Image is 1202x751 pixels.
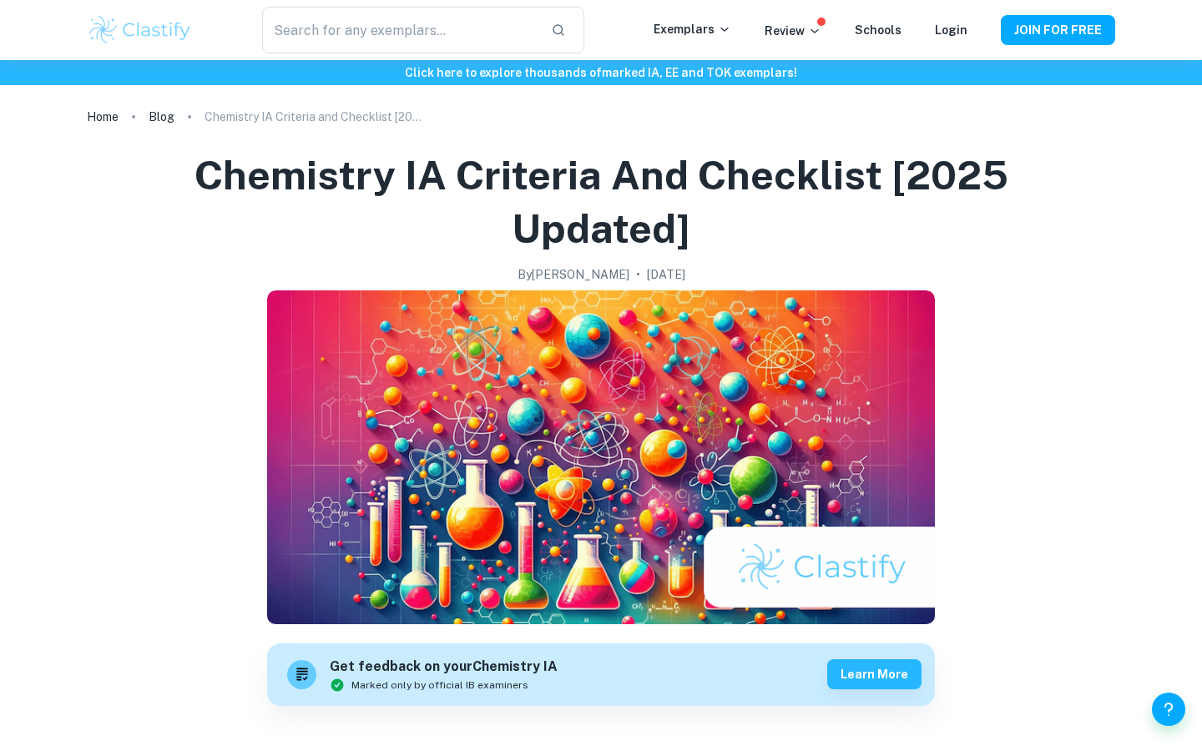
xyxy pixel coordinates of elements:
[262,7,538,53] input: Search for any exemplars...
[149,105,174,129] a: Blog
[1152,693,1185,726] button: Help and Feedback
[3,63,1199,82] h6: Click here to explore thousands of marked IA, EE and TOK exemplars !
[518,265,629,284] h2: By [PERSON_NAME]
[205,108,422,126] p: Chemistry IA Criteria and Checklist [2025 updated]
[1001,15,1115,45] button: JOIN FOR FREE
[765,22,821,40] p: Review
[935,23,967,37] a: Login
[654,20,731,38] p: Exemplars
[267,290,935,624] img: Chemistry IA Criteria and Checklist [2025 updated] cover image
[636,265,640,284] p: •
[330,657,558,678] h6: Get feedback on your Chemistry IA
[87,105,119,129] a: Home
[107,149,1095,255] h1: Chemistry IA Criteria and Checklist [2025 updated]
[87,13,193,47] img: Clastify logo
[267,643,935,706] a: Get feedback on yourChemistry IAMarked only by official IB examinersLearn more
[855,23,901,37] a: Schools
[827,659,922,689] button: Learn more
[647,265,685,284] h2: [DATE]
[351,678,528,693] span: Marked only by official IB examiners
